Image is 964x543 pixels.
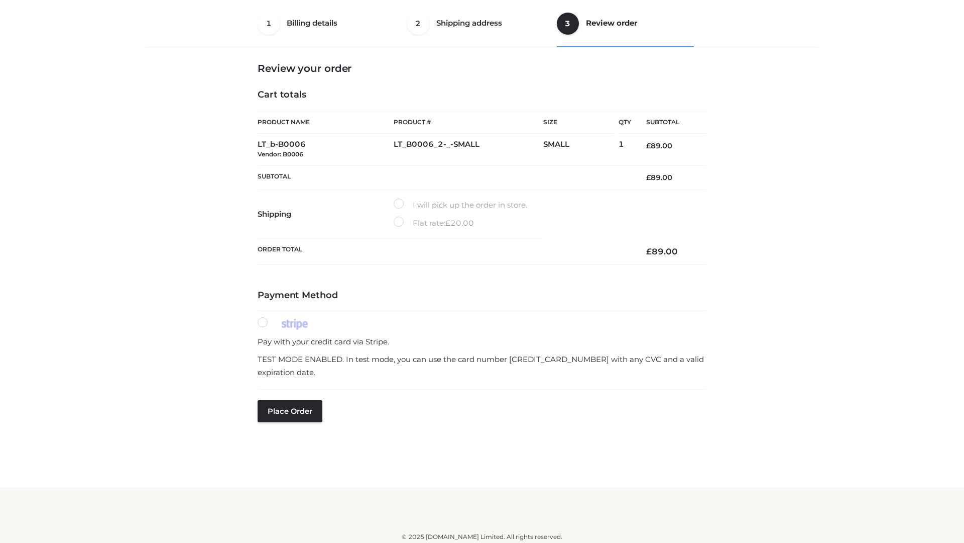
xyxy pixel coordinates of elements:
p: Pay with your credit card via Stripe. [258,335,706,348]
td: SMALL [543,134,619,165]
button: Place order [258,400,322,422]
div: © 2025 [DOMAIN_NAME] Limited. All rights reserved. [149,532,815,542]
th: Size [543,111,614,134]
th: Subtotal [258,165,631,190]
p: TEST MODE ENABLED. In test mode, you can use the card number [CREDIT_CARD_NUMBER] with any CVC an... [258,353,706,379]
h3: Review your order [258,62,706,74]
span: £ [445,218,450,228]
bdi: 89.00 [646,141,672,150]
td: LT_b-B0006 [258,134,394,165]
label: Flat rate: [394,217,474,230]
td: 1 [619,134,631,165]
bdi: 20.00 [445,218,474,228]
th: Order Total [258,238,631,265]
label: I will pick up the order in store. [394,199,527,212]
th: Product Name [258,111,394,134]
th: Product # [394,111,543,134]
small: Vendor: B0006 [258,150,303,158]
span: £ [646,173,651,182]
span: £ [646,246,652,256]
bdi: 89.00 [646,246,678,256]
th: Subtotal [631,111,706,134]
th: Qty [619,111,631,134]
h4: Cart totals [258,89,706,101]
th: Shipping [258,190,394,238]
h4: Payment Method [258,290,706,301]
td: LT_B0006_2-_-SMALL [394,134,543,165]
bdi: 89.00 [646,173,672,182]
span: £ [646,141,651,150]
